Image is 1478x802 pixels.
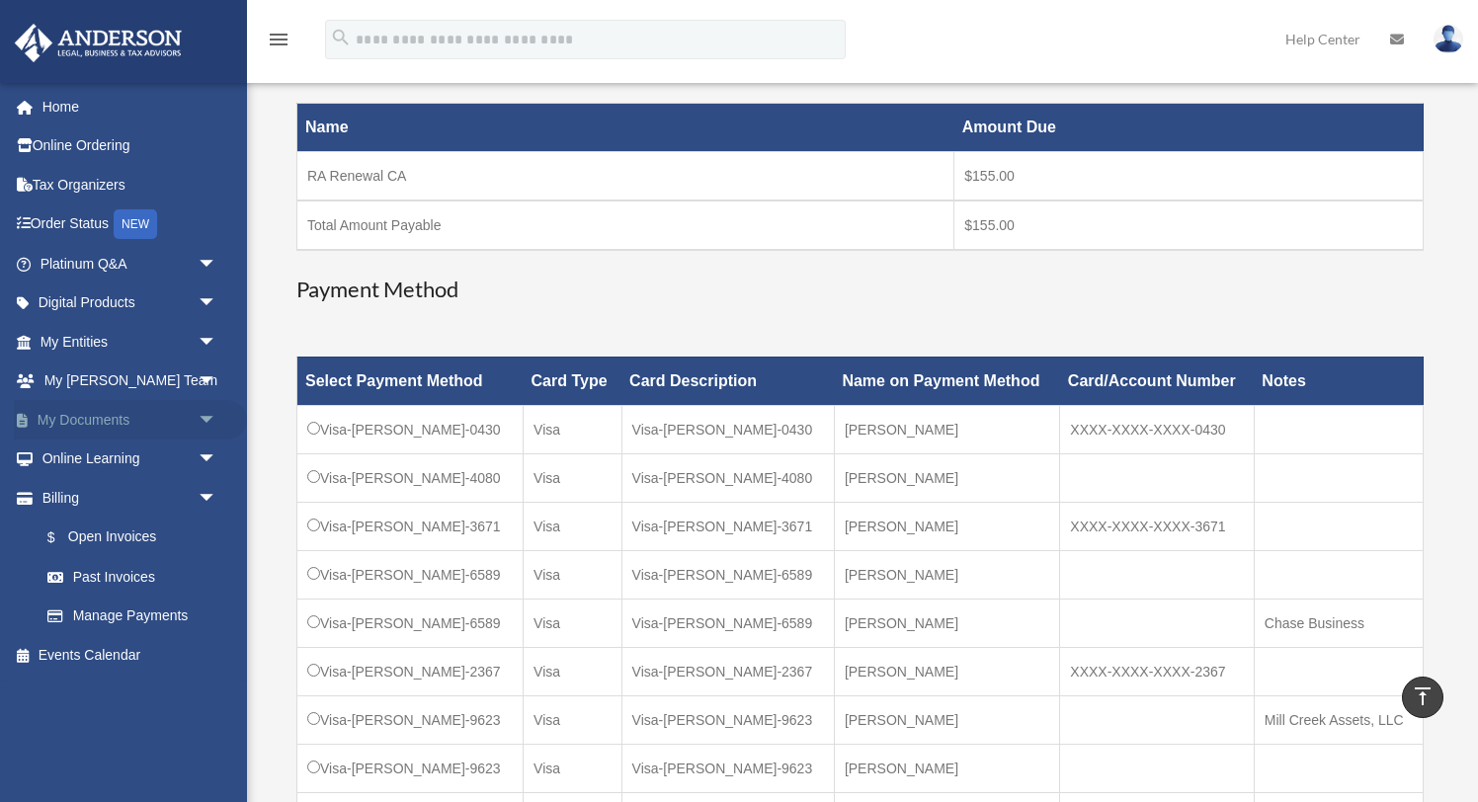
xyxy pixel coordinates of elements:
[1060,357,1254,405] th: Card/Account Number
[1434,25,1463,53] img: User Pic
[834,744,1059,792] td: [PERSON_NAME]
[297,744,524,792] td: Visa-[PERSON_NAME]-9623
[14,361,247,401] a: My [PERSON_NAME] Teamarrow_drop_down
[1411,684,1435,708] i: vertical_align_top
[297,200,954,250] td: Total Amount Payable
[834,405,1059,453] td: [PERSON_NAME]
[621,647,834,695] td: Visa-[PERSON_NAME]-2367
[954,104,1424,152] th: Amount Due
[14,635,247,675] a: Events Calendar
[297,152,954,201] td: RA Renewal CA
[297,502,524,550] td: Visa-[PERSON_NAME]-3671
[954,200,1424,250] td: $155.00
[621,695,834,744] td: Visa-[PERSON_NAME]-9623
[621,550,834,599] td: Visa-[PERSON_NAME]-6589
[297,453,524,502] td: Visa-[PERSON_NAME]-4080
[524,744,622,792] td: Visa
[1402,677,1443,718] a: vertical_align_top
[524,405,622,453] td: Visa
[1254,599,1423,647] td: Chase Business
[1254,695,1423,744] td: Mill Creek Assets, LLC
[1060,502,1254,550] td: XXXX-XXXX-XXXX-3671
[297,599,524,647] td: Visa-[PERSON_NAME]-6589
[198,400,237,441] span: arrow_drop_down
[14,87,247,126] a: Home
[524,695,622,744] td: Visa
[954,152,1424,201] td: $155.00
[14,400,247,440] a: My Documentsarrow_drop_down
[524,453,622,502] td: Visa
[834,502,1059,550] td: [PERSON_NAME]
[621,744,834,792] td: Visa-[PERSON_NAME]-9623
[524,599,622,647] td: Visa
[198,478,237,519] span: arrow_drop_down
[14,322,247,361] a: My Entitiesarrow_drop_down
[297,357,524,405] th: Select Payment Method
[621,405,834,453] td: Visa-[PERSON_NAME]-0430
[1060,405,1254,453] td: XXXX-XXXX-XXXX-0430
[297,695,524,744] td: Visa-[PERSON_NAME]-9623
[28,557,237,597] a: Past Invoices
[14,440,247,479] a: Online Learningarrow_drop_down
[1254,357,1423,405] th: Notes
[834,647,1059,695] td: [PERSON_NAME]
[834,357,1059,405] th: Name on Payment Method
[198,440,237,480] span: arrow_drop_down
[297,647,524,695] td: Visa-[PERSON_NAME]-2367
[58,525,68,550] span: $
[1060,647,1254,695] td: XXXX-XXXX-XXXX-2367
[198,244,237,284] span: arrow_drop_down
[9,24,188,62] img: Anderson Advisors Platinum Portal
[524,502,622,550] td: Visa
[834,453,1059,502] td: [PERSON_NAME]
[198,283,237,324] span: arrow_drop_down
[198,322,237,362] span: arrow_drop_down
[524,357,622,405] th: Card Type
[524,647,622,695] td: Visa
[297,104,954,152] th: Name
[198,361,237,402] span: arrow_drop_down
[28,518,227,558] a: $Open Invoices
[330,27,352,48] i: search
[14,165,247,204] a: Tax Organizers
[267,28,290,51] i: menu
[28,597,237,636] a: Manage Payments
[834,695,1059,744] td: [PERSON_NAME]
[114,209,157,239] div: NEW
[524,550,622,599] td: Visa
[621,599,834,647] td: Visa-[PERSON_NAME]-6589
[834,550,1059,599] td: [PERSON_NAME]
[267,35,290,51] a: menu
[14,204,247,245] a: Order StatusNEW
[621,502,834,550] td: Visa-[PERSON_NAME]-3671
[834,599,1059,647] td: [PERSON_NAME]
[14,283,247,323] a: Digital Productsarrow_drop_down
[14,478,237,518] a: Billingarrow_drop_down
[621,453,834,502] td: Visa-[PERSON_NAME]-4080
[297,405,524,453] td: Visa-[PERSON_NAME]-0430
[14,244,247,283] a: Platinum Q&Aarrow_drop_down
[14,126,247,166] a: Online Ordering
[296,275,1424,305] h3: Payment Method
[621,357,834,405] th: Card Description
[297,550,524,599] td: Visa-[PERSON_NAME]-6589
